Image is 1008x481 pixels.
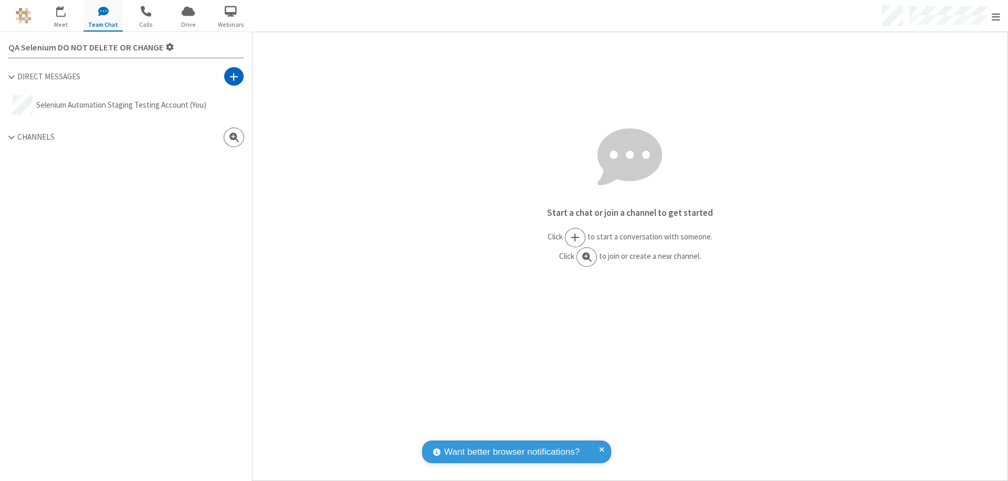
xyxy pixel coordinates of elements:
span: QA Selenium DO NOT DELETE OR CHANGE [8,43,164,53]
p: Start a chat or join a channel to get started [253,206,1007,220]
span: Team Chat [83,20,123,29]
span: Calls [126,20,165,29]
button: Settings [4,36,178,58]
span: Want better browser notifications? [444,445,580,459]
span: Direct Messages [17,71,80,81]
div: 1 [63,6,70,14]
span: Meet [41,20,80,29]
img: QA Selenium DO NOT DELETE OR CHANGE [16,8,31,24]
span: Channels [17,132,55,142]
button: Selenium Automation Staging Testing Account (You) [8,90,244,120]
span: Drive [169,20,208,29]
p: Click to start a conversation with someone. Click to join or create a new channel. [253,228,1007,267]
span: Webinars [211,20,250,29]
